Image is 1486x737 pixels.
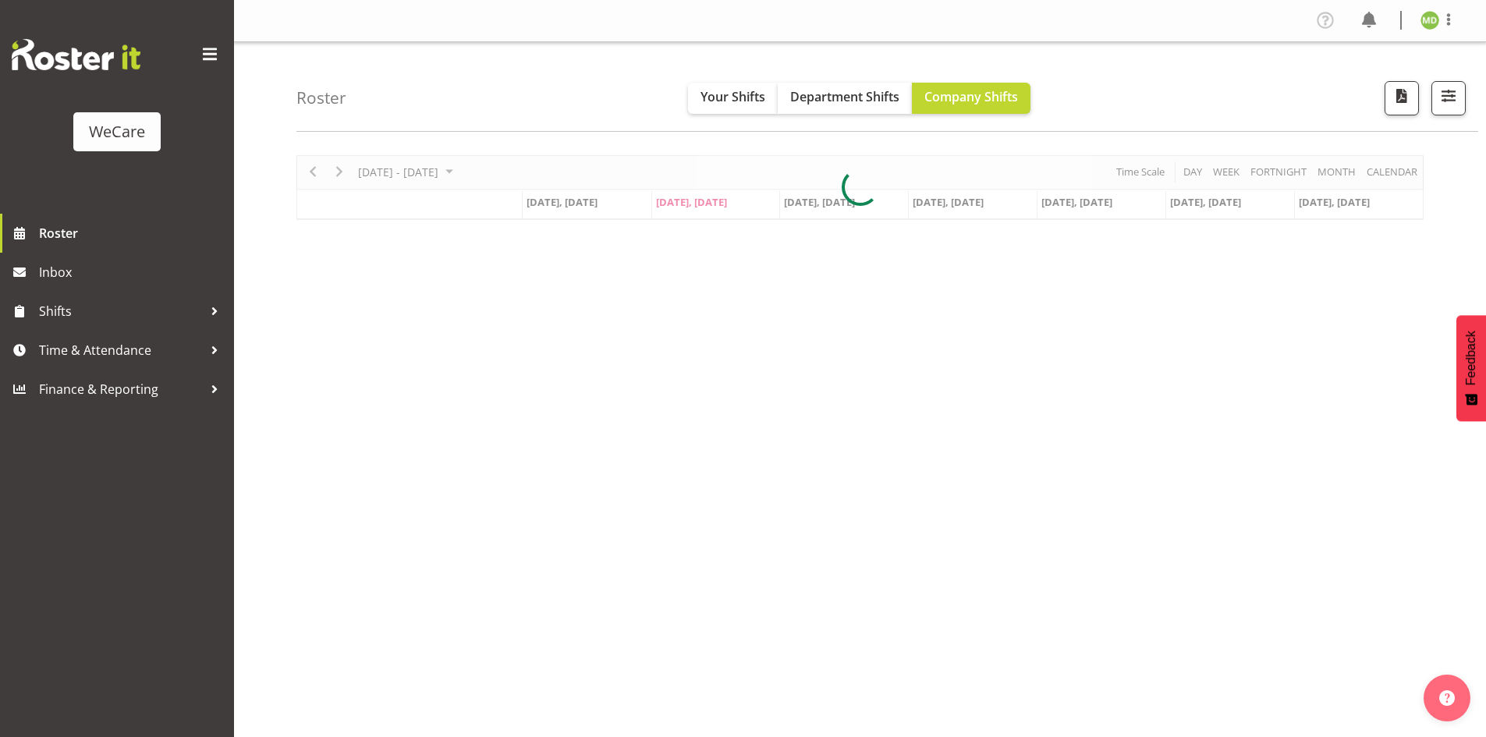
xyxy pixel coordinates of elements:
[1456,315,1486,421] button: Feedback - Show survey
[924,88,1018,105] span: Company Shifts
[39,221,226,245] span: Roster
[912,83,1030,114] button: Company Shifts
[39,377,203,401] span: Finance & Reporting
[790,88,899,105] span: Department Shifts
[1420,11,1439,30] img: marie-claire-dickson-bakker11590.jpg
[1431,81,1466,115] button: Filter Shifts
[39,260,226,284] span: Inbox
[89,120,145,144] div: WeCare
[39,299,203,323] span: Shifts
[700,88,765,105] span: Your Shifts
[39,338,203,362] span: Time & Attendance
[778,83,912,114] button: Department Shifts
[12,39,140,70] img: Rosterit website logo
[1464,331,1478,385] span: Feedback
[688,83,778,114] button: Your Shifts
[1385,81,1419,115] button: Download a PDF of the roster according to the set date range.
[1439,690,1455,706] img: help-xxl-2.png
[296,89,346,107] h4: Roster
